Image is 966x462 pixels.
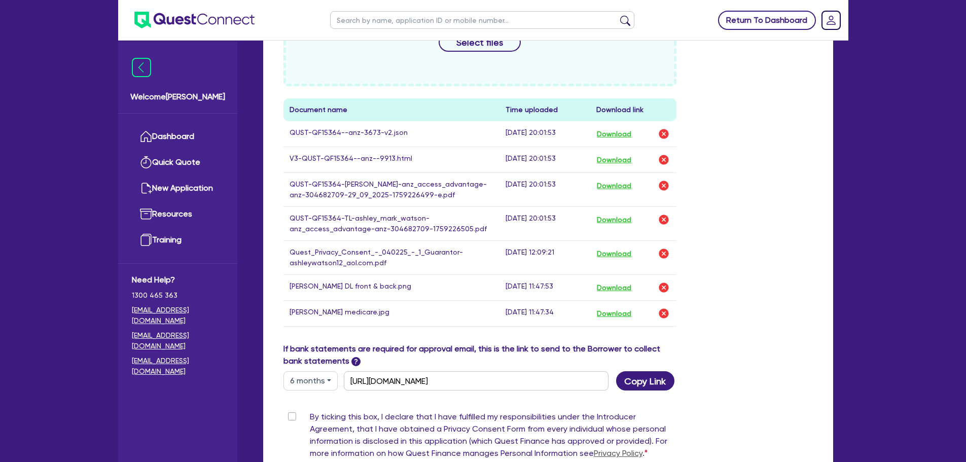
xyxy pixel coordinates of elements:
[439,32,521,52] button: Select files
[658,214,670,226] img: delete-icon
[134,12,255,28] img: quest-connect-logo-blue
[658,180,670,192] img: delete-icon
[658,247,670,260] img: delete-icon
[590,98,676,121] th: Download link
[594,448,642,458] a: Privacy Policy
[596,127,632,140] button: Download
[596,179,632,192] button: Download
[283,343,677,367] label: If bank statements are required for approval email, this is the link to send to the Borrower to c...
[132,227,224,253] a: Training
[132,124,224,150] a: Dashboard
[140,208,152,220] img: resources
[283,173,500,207] td: QUST-QF15364-[PERSON_NAME]-anz_access_advantage-anz-304682709-29_09_2025-1759226499-e.pdf
[818,7,844,33] a: Dropdown toggle
[283,371,338,390] button: Dropdown toggle
[140,182,152,194] img: new-application
[499,241,590,275] td: [DATE] 12:09:21
[283,147,500,173] td: V3-QUST-QF15364--anz--9913.html
[499,98,590,121] th: Time uploaded
[658,154,670,166] img: delete-icon
[132,58,151,77] img: icon-menu-close
[330,11,634,29] input: Search by name, application ID or mobile number...
[130,91,225,103] span: Welcome [PERSON_NAME]
[596,247,632,260] button: Download
[616,371,674,390] button: Copy Link
[140,156,152,168] img: quick-quote
[658,307,670,319] img: delete-icon
[499,147,590,173] td: [DATE] 20:01:53
[499,207,590,241] td: [DATE] 20:01:53
[658,281,670,294] img: delete-icon
[140,234,152,246] img: training
[283,207,500,241] td: QUST-QF15364-TL-ashley_mark_watson-anz_access_advantage-anz-304682709-1759226505.pdf
[499,301,590,327] td: [DATE] 11:47:34
[132,330,224,351] a: [EMAIL_ADDRESS][DOMAIN_NAME]
[132,201,224,227] a: Resources
[283,275,500,301] td: [PERSON_NAME] DL front & back.png
[596,307,632,320] button: Download
[132,150,224,175] a: Quick Quote
[132,290,224,301] span: 1300 465 363
[596,153,632,166] button: Download
[499,121,590,147] td: [DATE] 20:01:53
[283,121,500,147] td: QUST-QF15364--anz-3673-v2.json
[283,241,500,275] td: Quest_Privacy_Consent_-_040225_-_1_Guarantor-ashleywatson12_aol.com.pdf
[499,173,590,207] td: [DATE] 20:01:53
[283,301,500,327] td: [PERSON_NAME] medicare.jpg
[658,128,670,140] img: delete-icon
[718,11,816,30] a: Return To Dashboard
[132,305,224,326] a: [EMAIL_ADDRESS][DOMAIN_NAME]
[596,213,632,226] button: Download
[283,98,500,121] th: Document name
[132,274,224,286] span: Need Help?
[351,357,361,366] span: ?
[499,275,590,301] td: [DATE] 11:47:53
[132,175,224,201] a: New Application
[596,281,632,294] button: Download
[132,356,224,377] a: [EMAIL_ADDRESS][DOMAIN_NAME]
